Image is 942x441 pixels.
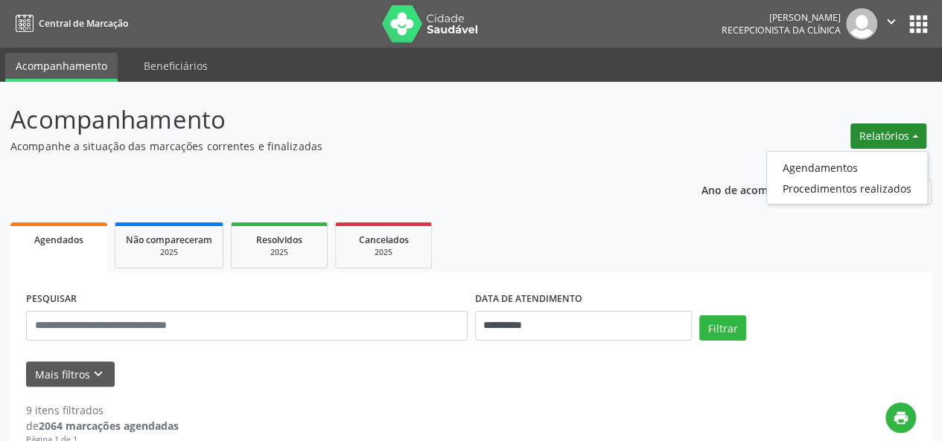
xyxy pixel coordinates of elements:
[10,11,128,36] a: Central de Marcação
[5,53,118,82] a: Acompanhamento
[90,366,106,382] i: keyboard_arrow_down
[846,8,877,39] img: img
[722,11,841,24] div: [PERSON_NAME]
[126,234,212,246] span: Não compareceram
[26,288,77,311] label: PESQUISAR
[767,178,927,199] a: Procedimentos realizados
[34,234,83,246] span: Agendados
[893,410,909,426] i: print
[39,17,128,30] span: Central de Marcação
[699,315,746,341] button: Filtrar
[850,123,926,149] button: Relatórios
[701,180,833,199] p: Ano de acompanhamento
[10,101,655,138] p: Acompanhamento
[133,53,218,79] a: Beneficiários
[10,138,655,154] p: Acompanhe a situação das marcações correntes e finalizadas
[885,402,916,433] button: print
[359,234,409,246] span: Cancelados
[26,361,115,387] button: Mais filtroskeyboard_arrow_down
[883,13,900,30] i: 
[475,288,582,311] label: DATA DE ATENDIMENTO
[26,418,179,434] div: de
[39,419,179,433] strong: 2064 marcações agendadas
[906,11,932,37] button: apps
[126,247,212,258] div: 2025
[722,24,841,36] span: Recepcionista da clínica
[877,8,906,39] button: 
[256,234,302,246] span: Resolvidos
[766,151,928,205] ul: Relatórios
[346,247,421,258] div: 2025
[767,157,927,178] a: Agendamentos
[26,402,179,418] div: 9 itens filtrados
[242,247,316,258] div: 2025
